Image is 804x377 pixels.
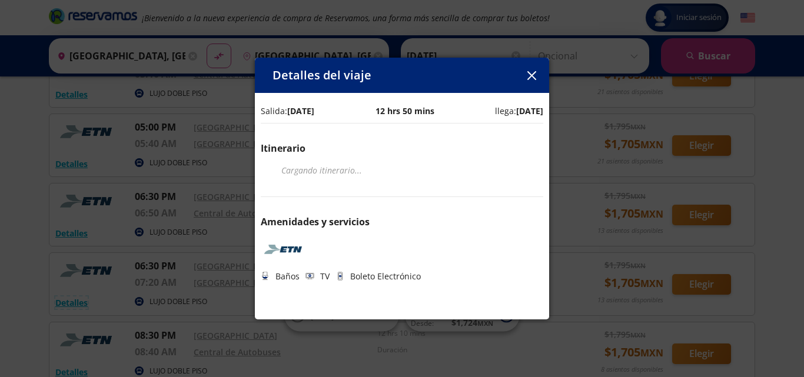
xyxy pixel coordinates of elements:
p: Salida: [261,105,314,117]
p: Boleto Electrónico [350,270,421,282]
p: 12 hrs 50 mins [376,105,434,117]
p: Amenidades y servicios [261,215,543,229]
em: Cargando itinerario ... [281,165,362,176]
img: ETN [261,241,308,258]
p: TV [320,270,330,282]
b: [DATE] [516,105,543,116]
p: Itinerario [261,141,543,155]
p: Baños [275,270,300,282]
b: [DATE] [287,105,314,116]
p: Detalles del viaje [273,66,371,84]
p: llega: [495,105,543,117]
